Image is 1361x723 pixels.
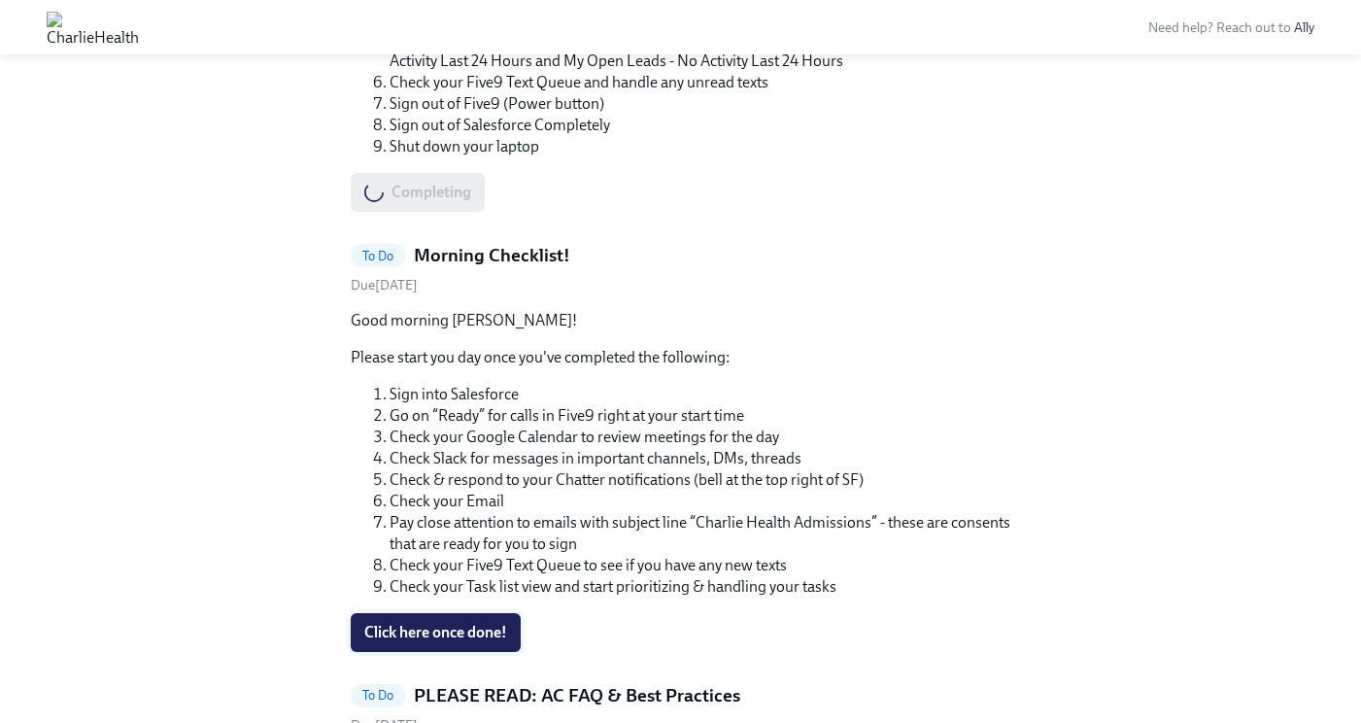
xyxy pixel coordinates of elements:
[351,310,1011,331] p: Good morning [PERSON_NAME]!
[351,243,1011,294] a: To DoMorning Checklist!Due[DATE]
[351,249,406,263] span: To Do
[390,136,1011,157] li: Shut down your laptop
[351,688,406,703] span: To Do
[414,683,740,708] h5: PLEASE READ: AC FAQ & Best Practices
[364,623,507,642] span: Click here once done!
[390,93,1011,115] li: Sign out of Five9 (Power button)
[390,555,1011,576] li: Check your Five9 Text Queue to see if you have any new texts
[47,12,139,43] img: CharlieHealth
[390,491,1011,512] li: Check your Email
[414,243,570,268] h5: Morning Checklist!
[390,512,1011,555] li: Pay close attention to emails with subject line “Charlie Health Admissions” - these are consents ...
[390,384,1011,405] li: Sign into Salesforce
[390,405,1011,427] li: Go on “Ready” for calls in Five9 right at your start time
[390,469,1011,491] li: Check & respond to your Chatter notifications (bell at the top right of SF)
[390,448,1011,469] li: Check Slack for messages in important channels, DMs, threads
[351,277,418,293] span: Due [DATE]
[1294,19,1314,36] a: Ally
[390,427,1011,448] li: Check your Google Calendar to review meetings for the day
[390,576,1011,598] li: Check your Task list view and start prioritizing & handling your tasks
[351,613,521,652] button: Click here once done!
[390,72,1011,93] li: Check your Five9 Text Queue and handle any unread texts
[351,347,1011,368] p: Please start you day once you've completed the following:
[390,115,1011,136] li: Sign out of Salesforce Completely
[1148,19,1314,36] span: Need help? Reach out to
